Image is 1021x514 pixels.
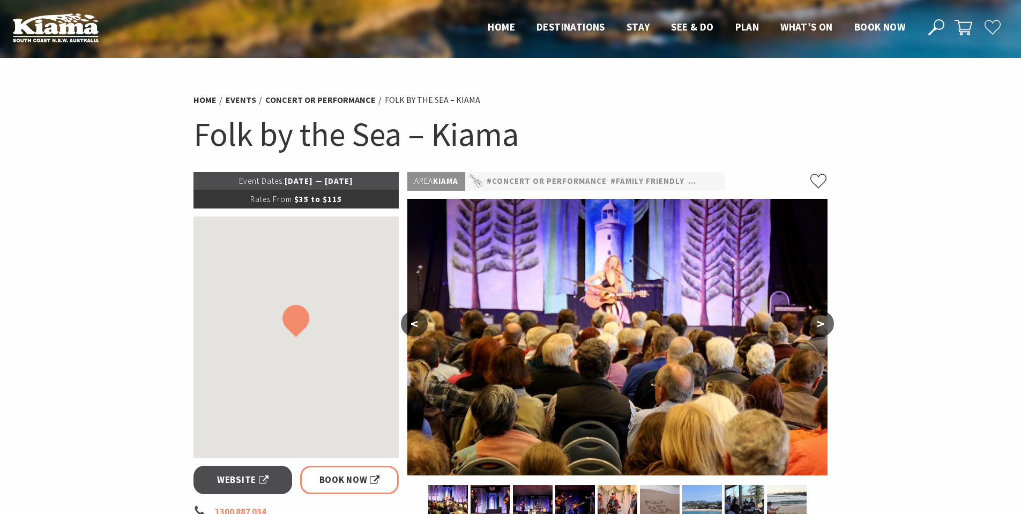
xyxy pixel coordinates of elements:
[401,311,428,337] button: <
[854,20,905,33] span: Book now
[487,175,607,188] a: #Concert or Performance
[250,194,294,204] span: Rates From:
[627,20,650,33] span: Stay
[671,20,713,33] span: See & Do
[193,172,399,190] p: [DATE] — [DATE]
[414,176,433,186] span: Area
[13,13,99,42] img: Kiama Logo
[226,94,256,106] a: Events
[193,94,217,106] a: Home
[193,466,293,494] a: Website
[477,19,916,36] nav: Main Menu
[265,94,376,106] a: Concert or Performance
[735,20,759,33] span: Plan
[536,20,605,33] span: Destinations
[385,93,480,107] li: Folk by the Sea – Kiama
[780,20,833,33] span: What’s On
[300,466,399,494] a: Book Now
[319,473,380,487] span: Book Now
[488,20,515,33] span: Home
[217,473,269,487] span: Website
[193,190,399,208] p: $35 to $115
[193,113,828,156] h1: Folk by the Sea – Kiama
[407,199,828,475] img: Folk by the Sea - Showground Pavilion
[239,176,285,186] span: Event Dates:
[688,175,736,188] a: #Featured
[610,175,684,188] a: #Family Friendly
[807,311,834,337] button: >
[407,172,465,191] p: Kiama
